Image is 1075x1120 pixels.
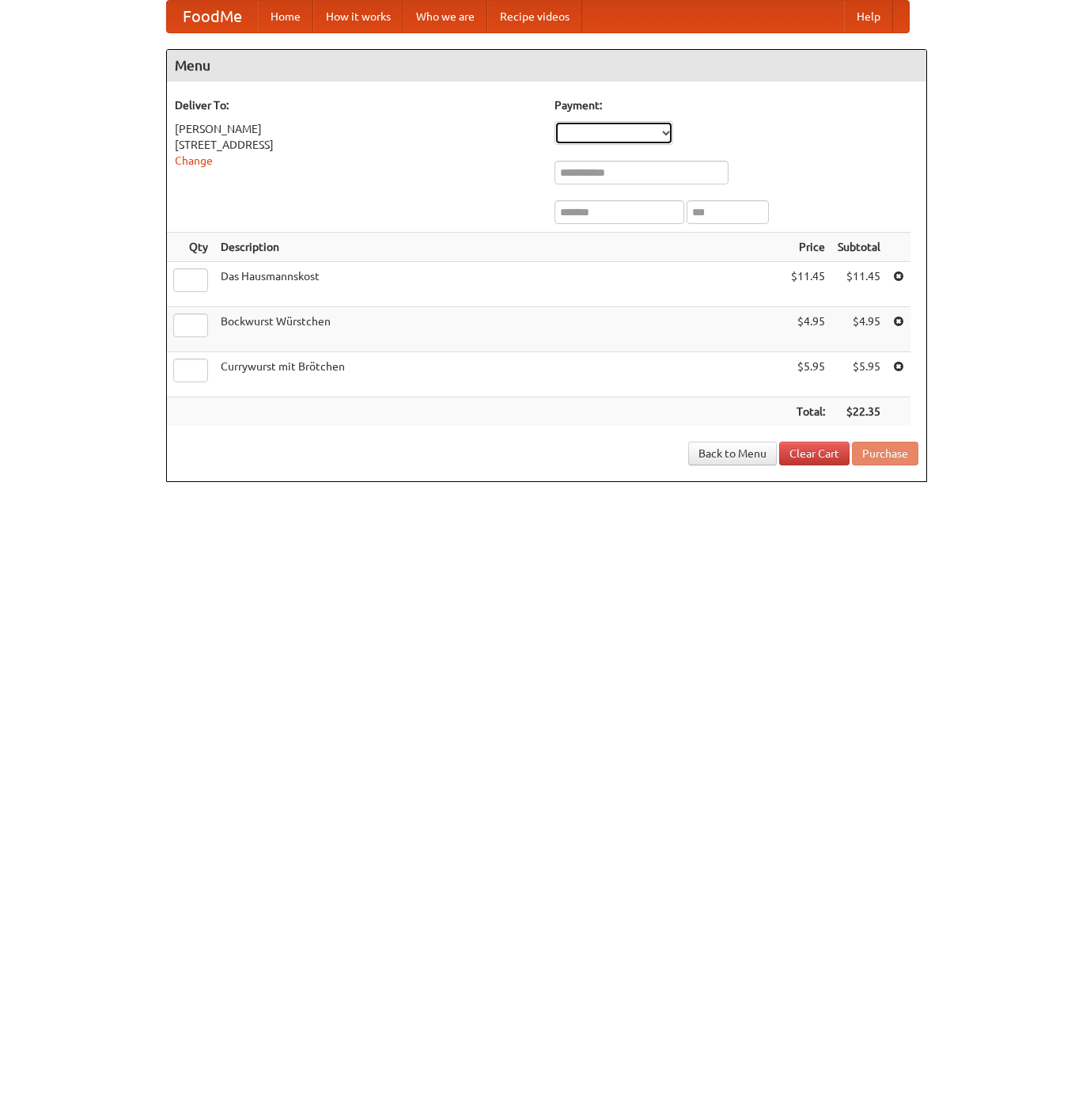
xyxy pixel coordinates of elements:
[175,154,213,167] a: Change
[785,233,831,262] th: Price
[831,233,887,262] th: Subtotal
[831,352,887,397] td: $5.95
[214,262,785,307] td: Das Hausmannskost
[844,1,893,32] a: Help
[167,50,926,82] h4: Menu
[175,121,539,137] div: [PERSON_NAME]
[313,1,403,32] a: How it works
[258,1,313,32] a: Home
[785,262,831,307] td: $11.45
[852,442,918,465] button: Purchase
[175,137,539,153] div: [STREET_ADDRESS]
[688,442,777,465] a: Back to Menu
[555,97,918,113] h5: Payment:
[831,307,887,352] td: $4.95
[214,233,785,262] th: Description
[785,352,831,397] td: $5.95
[831,397,887,427] th: $22.35
[175,97,539,113] h5: Deliver To:
[403,1,487,32] a: Who we are
[167,1,258,32] a: FoodMe
[831,262,887,307] td: $11.45
[167,233,214,262] th: Qty
[214,352,785,397] td: Currywurst mit Brötchen
[487,1,582,32] a: Recipe videos
[785,397,831,427] th: Total:
[214,307,785,352] td: Bockwurst Würstchen
[785,307,831,352] td: $4.95
[779,442,850,465] a: Clear Cart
